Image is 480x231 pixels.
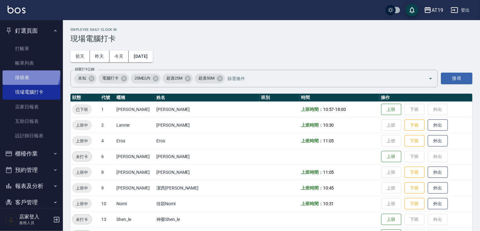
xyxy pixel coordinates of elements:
span: 超過50M [195,75,218,81]
button: 外出 [428,167,448,178]
td: [PERSON_NAME] [115,164,155,180]
button: 上班 [381,104,401,115]
span: 未打卡 [72,216,92,223]
td: 13 [100,212,115,227]
b: 上班時間： [301,138,323,143]
button: 搜尋 [441,73,472,84]
span: 10:30 [323,123,334,128]
td: 佳穎Nomi [155,196,260,212]
button: 上班 [381,214,401,225]
a: 設計師日報表 [3,129,60,143]
th: 時間 [299,94,380,102]
th: 代號 [100,94,115,102]
a: 店家日報表 [3,100,60,114]
button: 客戶管理 [3,194,60,211]
td: Eros [115,133,155,149]
span: 10:31 [323,201,334,206]
a: 打帳單 [3,41,60,56]
td: [PERSON_NAME] [155,149,260,164]
td: Eros [155,133,260,149]
b: 上班時間： [301,107,323,112]
span: 上班中 [72,185,92,191]
div: 超過50M [195,74,225,84]
th: 班別 [260,94,299,102]
div: AT19 [432,6,443,14]
button: 外出 [428,119,448,131]
button: 下班 [405,135,425,147]
span: 未知 [74,75,90,81]
img: Logo [8,6,25,14]
button: 預約管理 [3,162,60,178]
span: 10:57 [323,107,334,112]
td: [PERSON_NAME] [115,102,155,117]
td: Nomi [115,196,155,212]
button: 下班 [405,119,425,131]
span: 上班中 [72,201,92,207]
button: save [406,4,418,16]
td: Shen_le [115,212,155,227]
span: 上班中 [72,138,92,144]
span: 11:05 [323,138,334,143]
th: 暱稱 [115,94,155,102]
td: 潔西[PERSON_NAME] [155,180,260,196]
a: 現場電腦打卡 [3,85,60,99]
p: 服務人員 [19,220,51,226]
td: [PERSON_NAME] [115,149,155,164]
span: 上班中 [72,122,92,129]
b: 上班時間： [301,201,323,206]
div: 25M以內 [131,74,161,84]
button: 今天 [109,51,129,62]
td: - [299,102,380,117]
span: 超過25M [163,75,186,81]
button: 櫃檯作業 [3,146,60,162]
label: 篩選打卡記錄 [75,67,95,72]
button: 報表及分析 [3,178,60,194]
button: AT19 [421,4,446,17]
button: 下班 [405,198,425,210]
span: 未打卡 [72,153,92,160]
td: [PERSON_NAME] [155,117,260,133]
td: [PERSON_NAME] [115,180,155,196]
span: 上班中 [72,169,92,176]
td: 4 [100,133,115,149]
b: 上班時間： [301,123,323,128]
button: [DATE] [129,51,153,62]
div: 未知 [74,74,97,84]
td: 6 [100,149,115,164]
a: 排班表 [3,70,60,85]
button: 外出 [428,182,448,194]
span: 11:05 [323,170,334,175]
b: 上班時間： [301,170,323,175]
div: 電腦打卡 [98,74,129,84]
h5: 店家登入 [19,214,51,220]
div: 超過25M [163,74,193,84]
td: 10 [100,196,115,212]
th: 操作 [380,94,472,102]
button: 外出 [428,198,448,210]
input: 篩選條件 [226,73,417,84]
td: [PERSON_NAME] [155,102,260,117]
button: 外出 [428,135,448,147]
button: 登出 [448,4,472,16]
td: 8 [100,164,115,180]
span: 18:00 [335,107,346,112]
td: 9 [100,180,115,196]
button: 昨天 [90,51,109,62]
td: 2 [100,117,115,133]
td: 1 [100,102,115,117]
button: 上班 [381,151,401,162]
td: Lannie [115,117,155,133]
th: 狀態 [70,94,100,102]
img: Person [5,213,18,226]
a: 帳單列表 [3,56,60,70]
h3: 現場電腦打卡 [70,34,472,43]
button: 釘選頁面 [3,23,60,39]
button: 下班 [405,182,425,194]
span: 已下班 [72,106,92,113]
h2: Employee Daily Clock In [70,28,472,32]
button: Open [426,74,436,84]
button: 下班 [405,167,425,178]
td: [PERSON_NAME] [155,164,260,180]
b: 上班時間： [301,185,323,190]
td: 神樂Shen_le [155,212,260,227]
